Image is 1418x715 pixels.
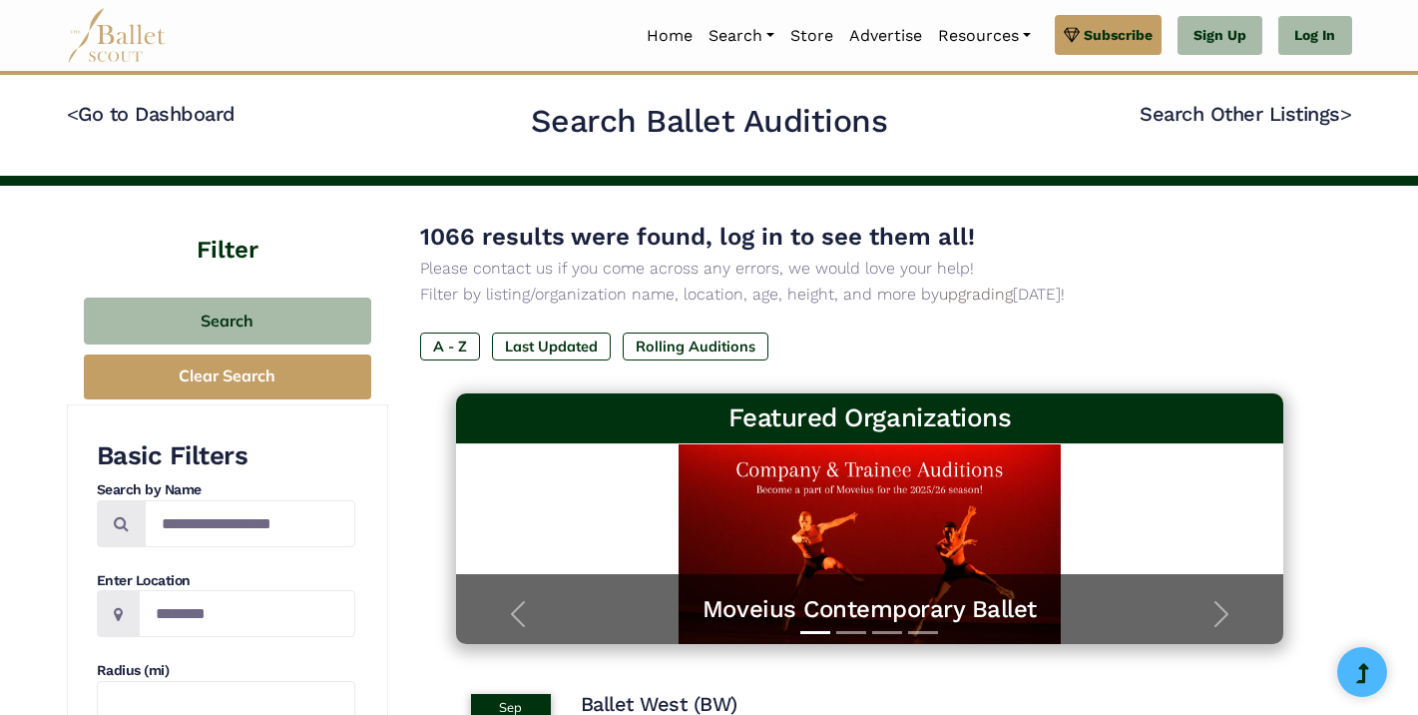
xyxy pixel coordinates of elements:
a: Log In [1278,16,1351,56]
h4: Radius (mi) [97,661,355,681]
a: Search [701,15,782,57]
button: Search [84,298,371,345]
h3: Featured Organizations [472,401,1268,435]
a: <Go to Dashboard [67,102,236,126]
h2: Search Ballet Auditions [531,101,888,143]
code: < [67,101,79,126]
h4: Search by Name [97,480,355,500]
p: Please contact us if you come across any errors, we would love your help! [420,256,1320,282]
button: Slide 3 [872,621,902,644]
span: 1066 results were found, log in to see them all! [420,223,975,251]
span: Subscribe [1084,24,1153,46]
button: Slide 1 [800,621,830,644]
a: Advertise [841,15,930,57]
a: Resources [930,15,1039,57]
a: Subscribe [1055,15,1162,55]
a: Store [782,15,841,57]
input: Location [139,590,355,637]
input: Search by names... [145,500,355,547]
p: Filter by listing/organization name, location, age, height, and more by [DATE]! [420,282,1320,308]
button: Clear Search [84,355,371,399]
a: Home [639,15,701,57]
h4: Enter Location [97,571,355,591]
a: Search Other Listings> [1140,102,1351,126]
h3: Basic Filters [97,439,355,473]
label: Last Updated [492,333,611,360]
button: Slide 2 [836,621,866,644]
label: A - Z [420,333,480,360]
button: Slide 4 [908,621,938,644]
code: > [1340,101,1352,126]
a: Sign Up [1178,16,1262,56]
a: Moveius Contemporary Ballet [476,594,1264,625]
img: gem.svg [1064,24,1080,46]
h4: Filter [67,186,388,268]
label: Rolling Auditions [623,333,768,360]
a: upgrading [939,285,1013,304]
